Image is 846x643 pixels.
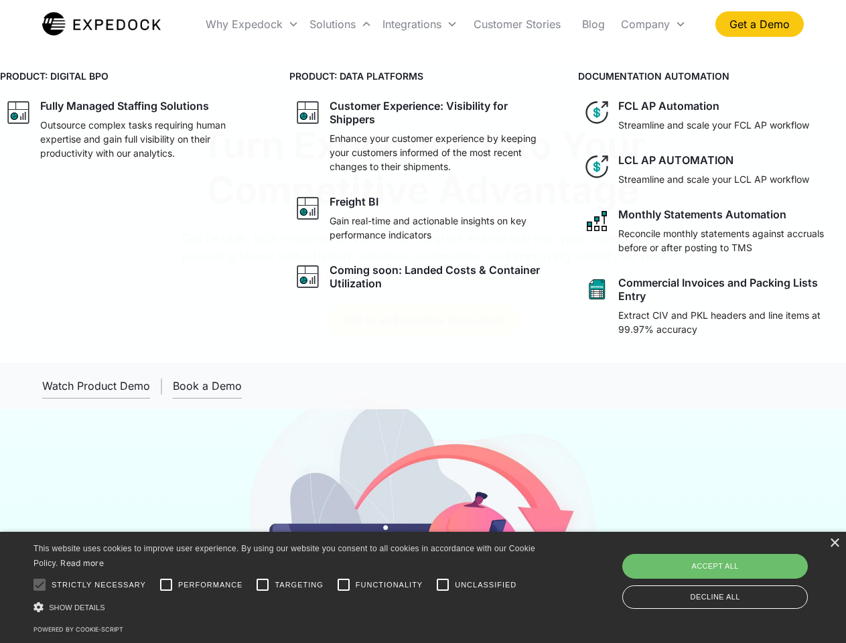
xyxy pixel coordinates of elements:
a: network like iconMonthly Statements AutomationReconcile monthly statements against accruals befor... [578,202,846,260]
iframe: Chat Widget [623,498,846,643]
a: dollar iconFCL AP AutomationStreamline and scale your FCL AP workflow [578,94,846,137]
img: graph icon [295,263,322,290]
div: Company [621,17,670,31]
a: Book a Demo [173,374,242,399]
p: Gain real-time and actionable insights on key performance indicators [330,214,552,242]
div: Why Expedock [206,17,283,31]
div: Integrations [377,1,463,47]
div: Watch Product Demo [42,379,150,392]
div: Book a Demo [173,379,242,392]
img: dollar icon [583,99,610,126]
a: graph iconCustomer Experience: Visibility for ShippersEnhance your customer experience by keeping... [289,94,557,179]
div: Why Expedock [200,1,304,47]
div: Solutions [304,1,377,47]
img: graph icon [295,195,322,222]
span: Show details [49,603,105,612]
div: Company [616,1,691,47]
span: Unclassified [455,579,516,591]
div: Monthly Statements Automation [618,208,786,221]
div: Coming soon: Landed Costs & Container Utilization [330,263,552,290]
a: home [42,11,161,38]
h4: PRODUCT: DATA PLATFORMS [289,69,557,83]
div: Fully Managed Staffing Solutions [40,99,209,113]
img: graph icon [295,99,322,126]
span: Targeting [275,579,323,591]
p: Streamline and scale your LCL AP workflow [618,172,809,186]
img: dollar icon [583,153,610,180]
div: Solutions [309,17,356,31]
a: open lightbox [42,374,150,399]
img: graph icon [5,99,32,126]
p: Outsource complex tasks requiring human expertise and gain full visibility on their productivity ... [40,118,263,160]
a: Powered by cookie-script [33,626,123,633]
div: LCL AP AUTOMATION [618,153,733,167]
div: Integrations [382,17,441,31]
div: FCL AP Automation [618,99,719,113]
a: sheet iconCommercial Invoices and Packing Lists EntryExtract CIV and PKL headers and line items a... [578,271,846,342]
a: graph iconFreight BIGain real-time and actionable insights on key performance indicators [289,190,557,247]
img: Expedock Logo [42,11,161,38]
a: Get a Demo [715,11,804,37]
p: Extract CIV and PKL headers and line items at 99.97% accuracy [618,308,841,336]
div: Commercial Invoices and Packing Lists Entry [618,276,841,303]
span: Strictly necessary [52,579,146,591]
span: This website uses cookies to improve user experience. By using our website you consent to all coo... [33,544,535,569]
p: Streamline and scale your FCL AP workflow [618,118,809,132]
img: network like icon [583,208,610,234]
img: sheet icon [583,276,610,303]
a: Customer Stories [463,1,571,47]
a: Blog [571,1,616,47]
h4: DOCUMENTATION AUTOMATION [578,69,846,83]
a: dollar iconLCL AP AUTOMATIONStreamline and scale your LCL AP workflow [578,148,846,192]
a: Read more [60,558,104,568]
div: Customer Experience: Visibility for Shippers [330,99,552,126]
div: Show details [33,600,540,614]
div: Freight BI [330,195,378,208]
p: Reconcile monthly statements against accruals before or after posting to TMS [618,226,841,255]
span: Functionality [356,579,423,591]
p: Enhance your customer experience by keeping your customers informed of the most recent changes to... [330,131,552,173]
span: Performance [178,579,243,591]
a: graph iconComing soon: Landed Costs & Container Utilization [289,258,557,295]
